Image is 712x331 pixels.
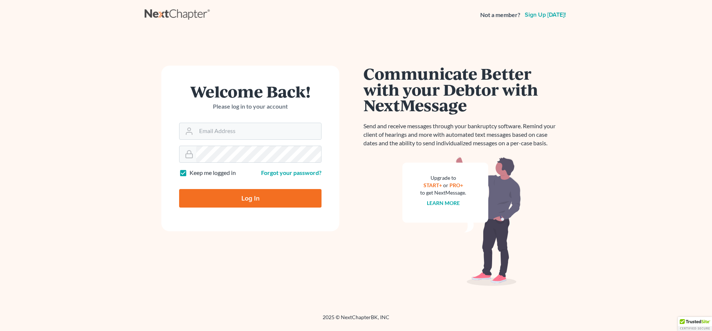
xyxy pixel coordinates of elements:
a: START+ [423,182,442,188]
strong: Not a member? [480,11,520,19]
h1: Welcome Back! [179,83,322,99]
a: Sign up [DATE]! [523,12,567,18]
div: 2025 © NextChapterBK, INC [145,314,567,327]
img: nextmessage_bg-59042aed3d76b12b5cd301f8e5b87938c9018125f34e5fa2b7a6b67550977c72.svg [402,156,521,286]
div: Upgrade to [420,174,466,182]
span: or [443,182,448,188]
p: Send and receive messages through your bankruptcy software. Remind your client of hearings and mo... [363,122,560,148]
a: Forgot your password? [261,169,322,176]
h1: Communicate Better with your Debtor with NextMessage [363,66,560,113]
input: Log In [179,189,322,208]
a: Learn more [427,200,460,206]
div: to get NextMessage. [420,189,466,196]
div: TrustedSite Certified [678,317,712,331]
input: Email Address [196,123,321,139]
a: PRO+ [449,182,463,188]
label: Keep me logged in [189,169,236,177]
p: Please log in to your account [179,102,322,111]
